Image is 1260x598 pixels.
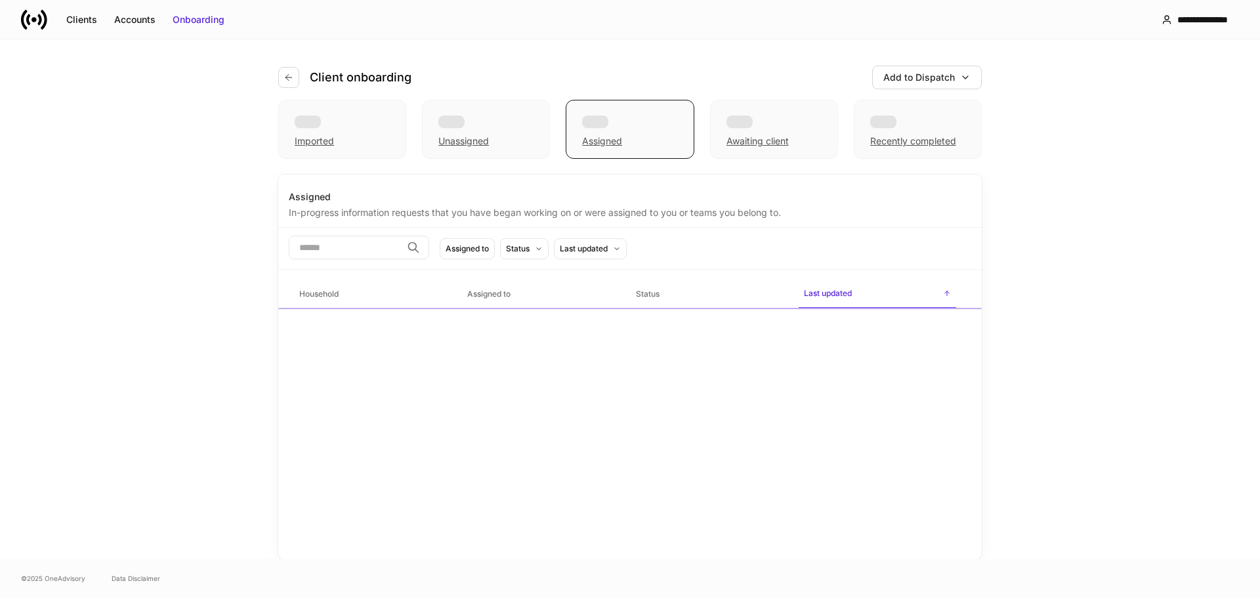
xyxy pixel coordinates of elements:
button: Onboarding [164,9,233,30]
h6: Household [299,288,339,300]
div: Imported [278,100,406,159]
div: Recently completed [870,135,956,148]
div: Status [506,242,530,255]
span: © 2025 OneAdvisory [21,573,85,584]
div: In-progress information requests that you have began working on or were assigned to you or teams ... [289,203,971,219]
button: Last updated [554,238,627,259]
div: Onboarding [173,13,224,26]
span: Last updated [799,280,956,309]
div: Assigned [566,100,694,159]
div: Add to Dispatch [883,71,955,84]
button: Add to Dispatch [872,66,982,89]
div: Accounts [114,13,156,26]
div: Unassigned [422,100,550,159]
div: Awaiting client [726,135,789,148]
div: Awaiting client [710,100,838,159]
h6: Assigned to [467,288,511,300]
button: Assigned to [440,238,495,259]
span: Assigned to [462,281,619,308]
a: Data Disclaimer [112,573,160,584]
h6: Status [636,288,660,300]
div: Unassigned [438,135,489,148]
span: Status [631,281,788,308]
button: Clients [58,9,106,30]
span: Household [294,281,451,308]
h4: Client onboarding [310,70,411,85]
h6: Last updated [804,287,852,299]
button: Status [500,238,549,259]
div: Assigned to [446,242,489,255]
button: Accounts [106,9,164,30]
div: Last updated [560,242,608,255]
div: Imported [295,135,334,148]
div: Recently completed [854,100,982,159]
div: Clients [66,13,97,26]
div: Assigned [582,135,622,148]
div: Assigned [289,190,971,203]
